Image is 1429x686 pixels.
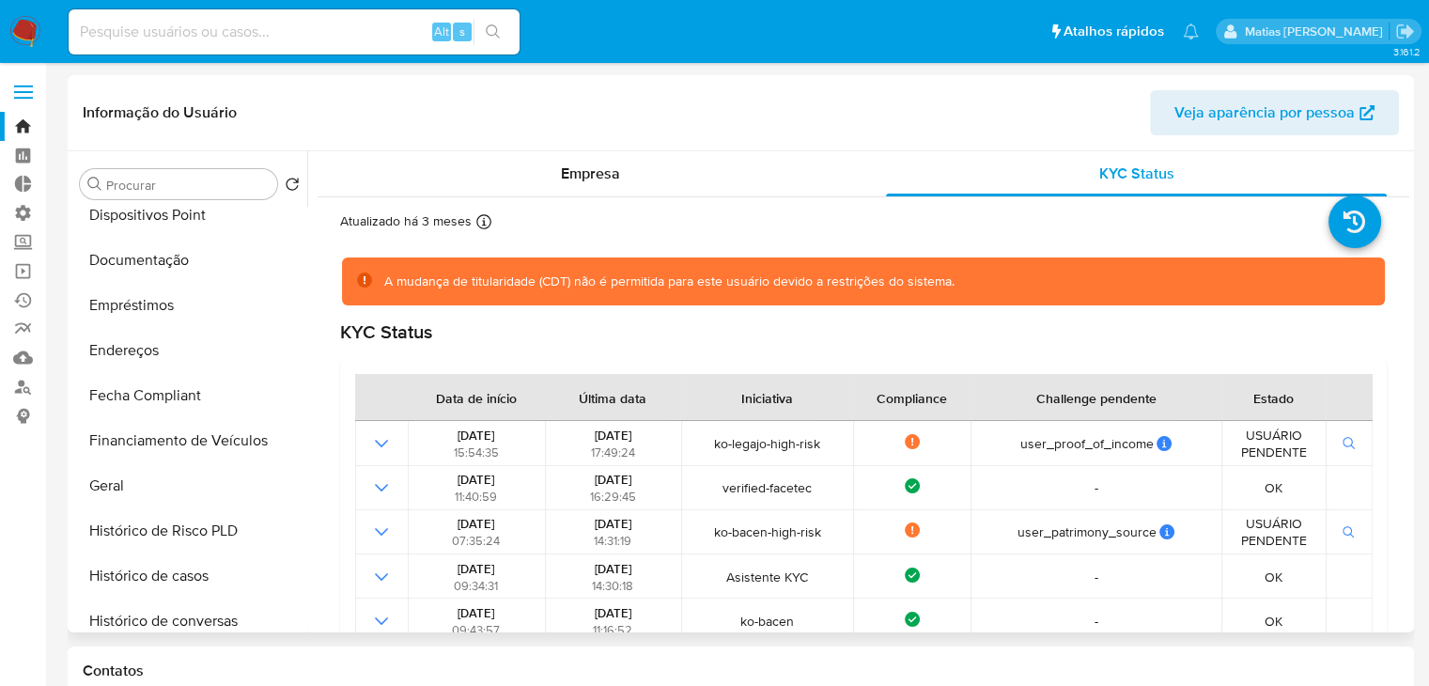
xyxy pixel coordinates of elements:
[72,328,307,373] button: Endereços
[459,23,465,40] span: s
[72,193,307,238] button: Dispositivos Point
[72,553,307,599] button: Histórico de casos
[474,19,512,45] button: search-icon
[106,177,270,194] input: Procurar
[1395,22,1415,41] a: Sair
[285,177,300,197] button: Retornar ao pedido padrão
[340,212,472,230] p: Atualizado há 3 meses
[87,177,102,192] button: Procurar
[72,599,307,644] button: Histórico de conversas
[1099,163,1174,184] span: KYC Status
[83,662,1399,680] h1: Contatos
[72,238,307,283] button: Documentação
[72,508,307,553] button: Histórico de Risco PLD
[72,418,307,463] button: Financiamento de Veículos
[72,463,307,508] button: Geral
[1183,23,1199,39] a: Notificações
[1064,22,1164,41] span: Atalhos rápidos
[72,373,307,418] button: Fecha Compliant
[1174,90,1355,135] span: Veja aparência por pessoa
[1150,90,1399,135] button: Veja aparência por pessoa
[561,163,620,184] span: Empresa
[1244,23,1389,40] p: matias.logusso@mercadopago.com.br
[434,23,449,40] span: Alt
[72,283,307,328] button: Empréstimos
[83,103,237,122] h1: Informação do Usuário
[69,20,520,44] input: Pesquise usuários ou casos...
